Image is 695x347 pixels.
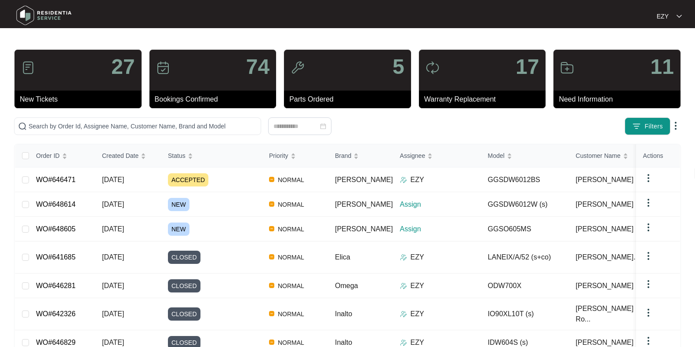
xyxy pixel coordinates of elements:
[400,224,481,234] p: Assign
[269,151,288,161] span: Priority
[29,121,257,131] input: Search by Order Id, Assignee Name, Customer Name, Brand and Model
[269,311,274,316] img: Vercel Logo
[516,56,539,77] p: 17
[576,224,634,234] span: [PERSON_NAME]
[29,144,95,168] th: Order ID
[576,199,634,210] span: [PERSON_NAME]
[643,251,654,261] img: dropdown arrow
[481,168,569,192] td: GGSDW6012BS
[400,176,407,183] img: Assigner Icon
[335,339,352,346] span: Inalto
[36,225,76,233] a: WO#648605
[102,151,138,161] span: Created Date
[426,61,440,75] img: icon
[643,222,654,233] img: dropdown arrow
[262,144,328,168] th: Priority
[36,176,76,183] a: WO#646471
[677,14,682,18] img: dropdown arrow
[274,309,308,319] span: NORMAL
[155,94,277,105] p: Bookings Confirmed
[481,144,569,168] th: Model
[643,336,654,346] img: dropdown arrow
[328,144,393,168] th: Brand
[651,56,674,77] p: 11
[161,144,262,168] th: Status
[644,122,663,131] span: Filters
[36,151,60,161] span: Order ID
[576,151,621,161] span: Customer Name
[411,281,424,291] p: EZY
[643,279,654,289] img: dropdown arrow
[168,151,186,161] span: Status
[657,12,669,21] p: EZY
[400,254,407,261] img: Assigner Icon
[411,175,424,185] p: EZY
[102,225,124,233] span: [DATE]
[559,94,680,105] p: Need Information
[481,217,569,241] td: GGSO605MS
[18,122,27,131] img: search-icon
[274,252,308,263] span: NORMAL
[400,310,407,318] img: Assigner Icon
[269,283,274,288] img: Vercel Logo
[400,199,481,210] p: Assign
[488,151,505,161] span: Model
[291,61,305,75] img: icon
[36,310,76,318] a: WO#642326
[569,144,657,168] th: Customer Name
[643,307,654,318] img: dropdown arrow
[481,192,569,217] td: GGSDW6012W (s)
[335,201,393,208] span: [PERSON_NAME]
[636,144,680,168] th: Actions
[36,282,76,289] a: WO#646281
[36,253,76,261] a: WO#641685
[102,282,124,289] span: [DATE]
[643,197,654,208] img: dropdown arrow
[274,281,308,291] span: NORMAL
[400,282,407,289] img: Assigner Icon
[168,251,200,264] span: CLOSED
[102,310,124,318] span: [DATE]
[168,307,200,321] span: CLOSED
[335,225,393,233] span: [PERSON_NAME]
[481,241,569,274] td: LANEIX/A/52 (s+co)
[335,310,352,318] span: Inalto
[156,61,170,75] img: icon
[269,177,274,182] img: Vercel Logo
[560,61,574,75] img: icon
[274,224,308,234] span: NORMAL
[335,151,351,161] span: Brand
[576,252,640,263] span: [PERSON_NAME]...
[102,339,124,346] span: [DATE]
[411,252,424,263] p: EZY
[36,339,76,346] a: WO#646829
[246,56,269,77] p: 74
[289,94,411,105] p: Parts Ordered
[643,173,654,183] img: dropdown arrow
[400,339,407,346] img: Assigner Icon
[111,56,135,77] p: 27
[576,175,634,185] span: [PERSON_NAME]
[269,254,274,259] img: Vercel Logo
[102,176,124,183] span: [DATE]
[168,279,200,292] span: CLOSED
[576,303,645,325] span: [PERSON_NAME] Ro...
[481,274,569,298] td: ODW700X
[393,144,481,168] th: Assignee
[424,94,546,105] p: Warranty Replacement
[625,117,670,135] button: filter iconFilters
[102,253,124,261] span: [DATE]
[95,144,161,168] th: Created Date
[670,121,681,131] img: dropdown arrow
[400,151,426,161] span: Assignee
[21,61,35,75] img: icon
[335,253,350,261] span: Elica
[13,2,75,29] img: residentia service logo
[393,56,404,77] p: 5
[168,198,189,211] span: NEW
[632,122,641,131] img: filter icon
[36,201,76,208] a: WO#648614
[481,298,569,330] td: IO90XL10T (s)
[269,201,274,207] img: Vercel Logo
[168,173,208,186] span: ACCEPTED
